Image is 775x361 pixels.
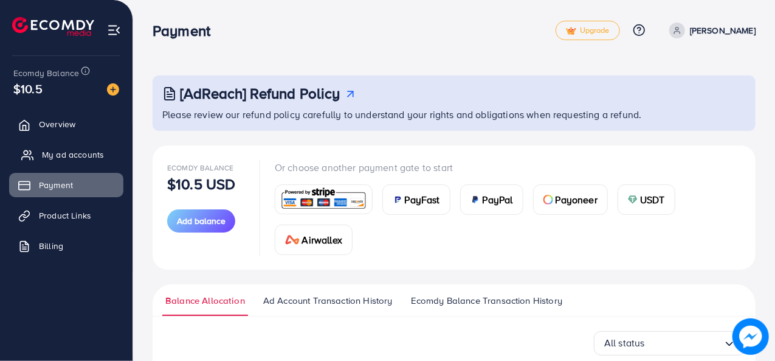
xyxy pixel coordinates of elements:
[405,192,440,207] span: PayFast
[275,160,741,175] p: Or choose another payment gate to start
[162,107,748,122] p: Please review our refund policy carefully to understand your rights and obligations when requesti...
[645,334,723,352] input: Search for option
[167,209,235,233] button: Add balance
[664,23,756,38] a: [PERSON_NAME]
[153,22,220,40] h3: Payment
[107,23,121,37] img: menu
[39,118,75,130] span: Overview
[640,192,665,207] span: USDT
[302,233,342,247] span: Airwallex
[604,334,645,352] span: All status
[9,234,123,258] a: Billing
[275,184,373,214] a: card
[483,192,513,207] span: PayPal
[39,240,63,252] span: Billing
[263,294,393,307] span: Ad Account Transaction History
[411,294,562,307] span: Ecomdy Balance Transaction History
[167,163,233,173] span: Ecomdy Balance
[165,294,245,307] span: Balance Allocation
[279,186,368,212] img: card
[460,184,523,215] a: cardPayPal
[13,80,43,97] span: $10.5
[690,23,756,38] p: [PERSON_NAME]
[39,209,91,222] span: Product Links
[39,179,73,191] span: Payment
[9,203,123,228] a: Product Links
[177,215,226,227] span: Add balance
[732,318,769,355] img: image
[628,195,638,205] img: card
[180,85,340,102] h3: [AdReach] Refund Policy
[285,235,300,245] img: card
[393,195,402,205] img: card
[556,21,620,40] a: tickUpgrade
[167,177,235,191] p: $10.5 USD
[594,331,746,356] div: Search for option
[9,173,123,197] a: Payment
[566,27,576,35] img: tick
[9,142,123,167] a: My ad accounts
[382,184,450,215] a: cardPayFast
[533,184,608,215] a: cardPayoneer
[543,195,553,205] img: card
[556,192,598,207] span: Payoneer
[566,26,610,35] span: Upgrade
[618,184,675,215] a: cardUSDT
[13,67,79,79] span: Ecomdy Balance
[275,225,353,255] a: cardAirwallex
[42,149,104,161] span: My ad accounts
[9,112,123,136] a: Overview
[107,83,119,96] img: image
[12,17,94,36] img: logo
[470,195,480,205] img: card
